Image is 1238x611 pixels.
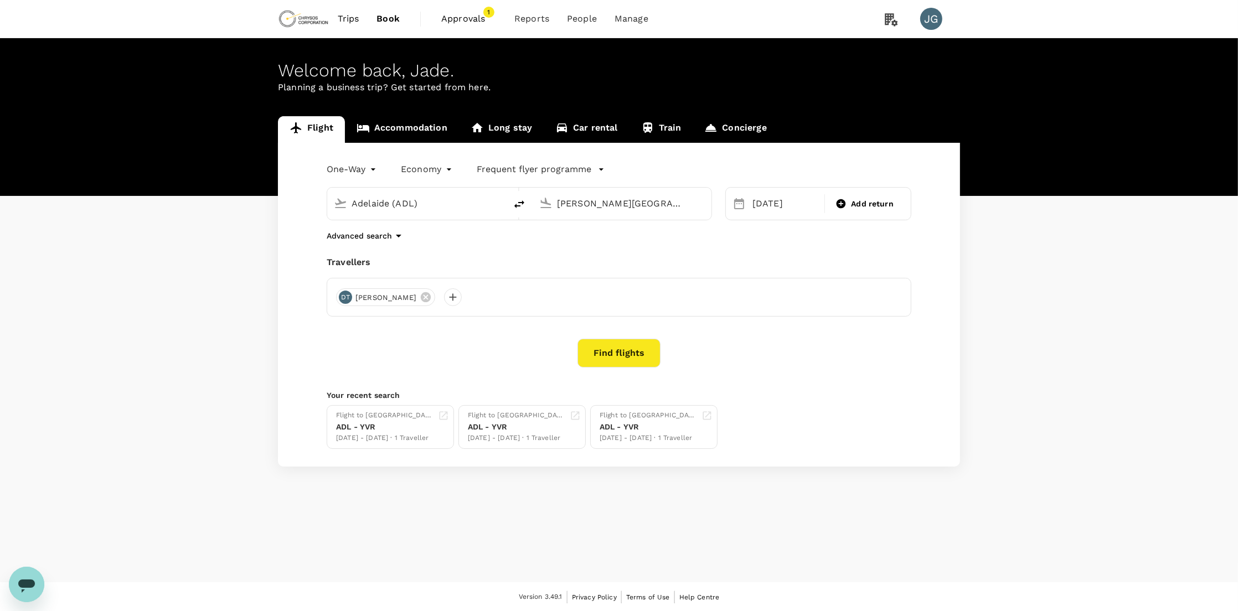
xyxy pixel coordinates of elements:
div: ADL - YVR [600,421,697,433]
span: [PERSON_NAME] [349,292,423,303]
div: Travellers [327,256,911,269]
p: Your recent search [327,390,911,401]
span: Help Centre [679,593,720,601]
span: Book [376,12,400,25]
input: Going to [557,195,688,212]
a: Terms of Use [626,591,670,603]
p: Advanced search [327,230,392,241]
div: DT[PERSON_NAME] [336,288,435,306]
span: Version 3.49.1 [519,592,563,603]
div: Flight to [GEOGRAPHIC_DATA] [468,410,565,421]
p: Frequent flyer programme [477,163,591,176]
input: Depart from [352,195,483,212]
button: Advanced search [327,229,405,242]
button: delete [506,191,533,218]
span: Terms of Use [626,593,670,601]
div: ADL - YVR [336,421,434,433]
a: Train [630,116,693,143]
img: Chrysos Corporation [278,7,329,31]
div: One-Way [327,160,379,178]
button: Frequent flyer programme [477,163,605,176]
span: 1 [483,7,494,18]
button: Find flights [577,339,661,367]
div: [DATE] - [DATE] · 1 Traveller [468,433,565,444]
a: Flight [278,116,345,143]
div: [DATE] - [DATE] · 1 Traveller [600,433,697,444]
div: Economy [401,160,455,178]
a: Accommodation [345,116,459,143]
div: JG [920,8,942,30]
p: Planning a business trip? Get started from here. [278,81,960,94]
span: Manage [615,12,648,25]
div: ADL - YVR [468,421,565,433]
div: DT [339,291,352,304]
span: Reports [514,12,549,25]
a: Car rental [544,116,630,143]
div: [DATE] - [DATE] · 1 Traveller [336,433,434,444]
button: Open [498,202,501,204]
span: Approvals [441,12,497,25]
div: Flight to [GEOGRAPHIC_DATA] [600,410,697,421]
iframe: Button to launch messaging window [9,567,44,602]
a: Long stay [459,116,544,143]
a: Concierge [693,116,778,143]
span: Trips [338,12,359,25]
div: Flight to [GEOGRAPHIC_DATA] [336,410,434,421]
span: Add return [851,198,894,210]
div: [DATE] [748,193,822,215]
span: Privacy Policy [572,593,617,601]
div: Welcome back , Jade . [278,60,960,81]
span: People [567,12,597,25]
a: Privacy Policy [572,591,617,603]
button: Open [704,202,706,204]
a: Help Centre [679,591,720,603]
